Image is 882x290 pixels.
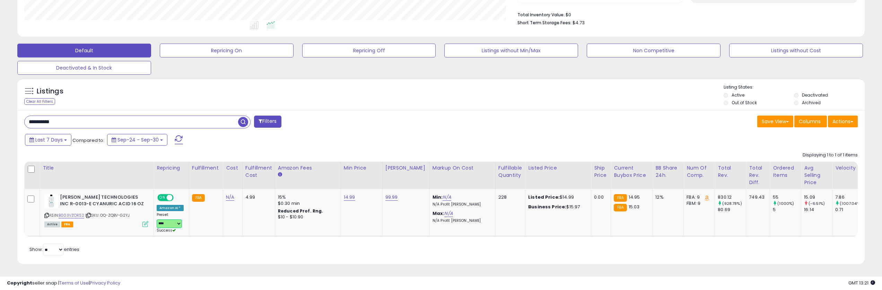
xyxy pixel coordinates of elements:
[17,44,151,57] button: Default
[587,44,721,57] button: Non Competitive
[278,194,335,200] div: 15%
[278,164,338,172] div: Amazon Fees
[732,100,757,106] label: Out of Stock
[7,280,120,287] div: seller snap | |
[60,194,144,209] b: [PERSON_NAME] TECHNOLOGIES INC R-0013-E CYANURIC ACID 16 OZ
[773,207,801,213] div: 5
[794,116,827,127] button: Columns
[385,194,398,201] a: 99.99
[429,162,495,189] th: The percentage added to the cost of goods (COGS) that forms the calculator for Min & Max prices.
[245,164,272,179] div: Fulfillment Cost
[732,92,744,98] label: Active
[302,44,436,57] button: Repricing Off
[278,214,335,220] div: $10 - $10.90
[35,136,63,143] span: Last 7 Days
[835,207,863,213] div: 0.71
[278,172,282,178] small: Amazon Fees.
[655,194,678,200] div: 12%
[344,194,355,201] a: 14.99
[749,194,765,200] div: 749.43
[344,164,379,172] div: Min Price
[687,200,709,207] div: FBM: 9
[433,164,492,172] div: Markup on Cost
[443,194,451,201] a: N/A
[828,116,858,127] button: Actions
[61,221,73,227] span: FBA
[804,207,832,213] div: 16.14
[773,194,801,200] div: 55
[718,164,743,179] div: Total Rev.
[24,98,55,105] div: Clear All Filters
[107,134,167,146] button: Sep-24 - Sep-30
[835,194,863,200] div: 7.86
[749,164,767,186] div: Total Rev. Diff.
[7,280,32,286] strong: Copyright
[25,134,71,146] button: Last 7 Days
[629,203,640,210] span: 15.03
[192,164,220,172] div: Fulfillment
[722,201,742,206] small: (928.78%)
[158,195,167,201] span: ON
[59,212,84,218] a: B003VZORS2
[43,164,151,172] div: Title
[226,164,239,172] div: Cost
[777,201,794,206] small: (1000%)
[226,194,234,201] a: N/A
[385,164,427,172] div: [PERSON_NAME]
[254,116,281,128] button: Filters
[528,194,560,200] b: Listed Price:
[72,137,104,144] span: Compared to:
[37,87,63,96] h5: Listings
[594,164,608,179] div: Ship Price
[157,228,176,233] span: Success
[614,194,627,202] small: FBA
[729,44,863,57] button: Listings without Cost
[517,12,565,18] b: Total Inventory Value:
[117,136,159,143] span: Sep-24 - Sep-30
[173,195,184,201] span: OFF
[757,116,793,127] button: Save View
[718,194,746,200] div: 830.12
[157,205,184,211] div: Amazon AI *
[655,164,681,179] div: BB Share 24h.
[44,194,58,208] img: 31P6lnrAIqL._SL40_.jpg
[433,202,490,207] p: N/A Profit [PERSON_NAME]
[840,201,862,206] small: (1007.04%)
[614,204,627,211] small: FBA
[573,19,585,26] span: $4.73
[517,10,853,18] li: $0
[44,221,60,227] span: All listings currently available for purchase on Amazon
[528,203,566,210] b: Business Price:
[724,84,865,91] p: Listing States:
[802,92,828,98] label: Deactivated
[804,164,829,186] div: Avg Selling Price
[160,44,294,57] button: Repricing On
[90,280,120,286] a: Privacy Policy
[498,164,522,179] div: Fulfillable Quantity
[444,44,578,57] button: Listings without Min/Max
[773,164,798,179] div: Ordered Items
[433,218,490,223] p: N/A Profit [PERSON_NAME]
[804,194,832,200] div: 15.09
[809,201,825,206] small: (-6.51%)
[17,61,151,75] button: Deactivated & In Stock
[803,152,858,158] div: Displaying 1 to 1 of 1 items
[444,210,453,217] a: N/A
[278,200,335,207] div: $0.30 min
[629,194,640,200] span: 14.95
[835,164,861,172] div: Velocity
[528,194,586,200] div: $14.99
[192,194,205,202] small: FBA
[614,164,649,179] div: Current Buybox Price
[498,194,520,200] div: 228
[517,20,571,26] b: Short Term Storage Fees:
[594,194,605,200] div: 0.00
[44,194,148,226] div: ASIN:
[528,164,588,172] div: Listed Price
[29,246,79,253] span: Show: entries
[799,118,821,125] span: Columns
[278,208,323,214] b: Reduced Prof. Rng.
[802,100,821,106] label: Archived
[433,210,445,217] b: Max:
[528,204,586,210] div: $15.97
